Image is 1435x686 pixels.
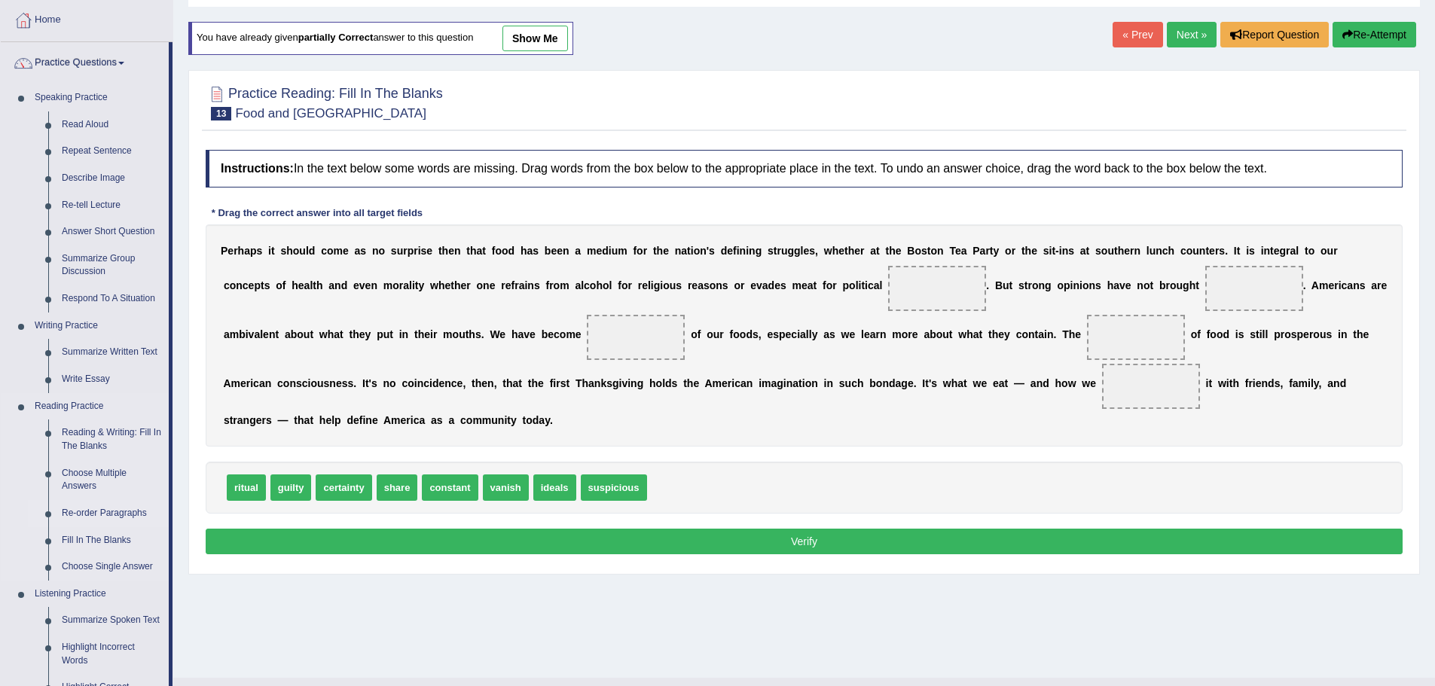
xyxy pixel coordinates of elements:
[648,279,651,291] b: l
[824,245,832,257] b: w
[627,279,631,291] b: r
[691,245,694,257] b: i
[327,245,334,257] b: o
[896,245,902,257] b: e
[490,279,496,291] b: e
[206,206,429,221] div: * Drag the correct answer into all target fields
[545,279,549,291] b: f
[55,366,169,393] a: Write Essay
[1308,245,1315,257] b: o
[688,279,692,291] b: r
[1225,245,1228,257] b: .
[409,279,412,291] b: l
[676,279,682,291] b: s
[823,279,826,291] b: f
[587,245,596,257] b: m
[560,279,569,291] b: m
[321,245,327,257] b: c
[642,279,648,291] b: e
[1333,245,1337,257] b: r
[334,245,343,257] b: m
[454,245,461,257] b: n
[551,245,557,257] b: e
[1031,245,1037,257] b: e
[55,138,169,165] a: Repeat Sentence
[1101,245,1108,257] b: o
[430,279,438,291] b: w
[230,279,237,291] b: o
[28,581,169,608] a: Listening Practice
[206,529,1403,554] button: Verify
[1186,245,1193,257] b: o
[1068,245,1074,257] b: s
[55,634,169,674] a: Highlight Incorrect Words
[292,279,298,291] b: h
[907,245,914,257] b: B
[675,245,682,257] b: n
[692,279,698,291] b: e
[1025,245,1032,257] b: h
[383,279,392,291] b: m
[495,245,502,257] b: o
[206,150,1403,188] h4: In the text below some words are missing. Drag words from the box below to the appropriate place ...
[781,245,788,257] b: u
[768,279,775,291] b: d
[261,279,264,291] b: t
[937,245,944,257] b: n
[637,245,643,257] b: o
[55,553,169,581] a: Choose Single Answer
[660,279,663,291] b: i
[1321,245,1327,257] b: o
[749,245,756,257] b: n
[722,279,728,291] b: s
[502,26,568,51] a: show me
[1199,245,1206,257] b: n
[371,279,377,291] b: n
[221,162,294,175] b: Instructions:
[961,245,967,257] b: a
[55,527,169,554] a: Fill In The Blanks
[282,279,286,291] b: f
[1333,22,1416,47] button: Re-Attempt
[721,245,728,257] b: d
[298,279,304,291] b: e
[687,245,691,257] b: t
[740,279,744,291] b: r
[55,245,169,285] a: Summarize Group Discussion
[854,245,860,257] b: e
[657,245,664,257] b: h
[1180,245,1186,257] b: c
[55,607,169,634] a: Summarize Spoken Text
[28,84,169,111] a: Speaking Practice
[55,285,169,313] a: Respond To A Situation
[710,279,716,291] b: o
[575,279,581,291] b: a
[651,279,654,291] b: i
[876,245,880,257] b: t
[609,245,612,257] b: i
[188,22,573,55] div: You have already given answer to this question
[633,245,637,257] b: f
[563,245,569,257] b: n
[584,279,590,291] b: c
[1192,245,1199,257] b: u
[602,245,609,257] b: d
[1219,245,1225,257] b: s
[554,279,560,291] b: o
[359,279,365,291] b: v
[801,245,804,257] b: l
[1286,245,1290,257] b: r
[426,245,432,257] b: e
[838,245,844,257] b: e
[293,245,300,257] b: o
[514,279,518,291] b: r
[306,245,309,257] b: l
[461,279,467,291] b: e
[654,279,661,291] b: g
[466,279,470,291] b: r
[304,279,310,291] b: a
[355,245,361,257] b: a
[815,245,818,257] b: ,
[28,313,169,340] a: Writing Practice
[803,245,809,257] b: e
